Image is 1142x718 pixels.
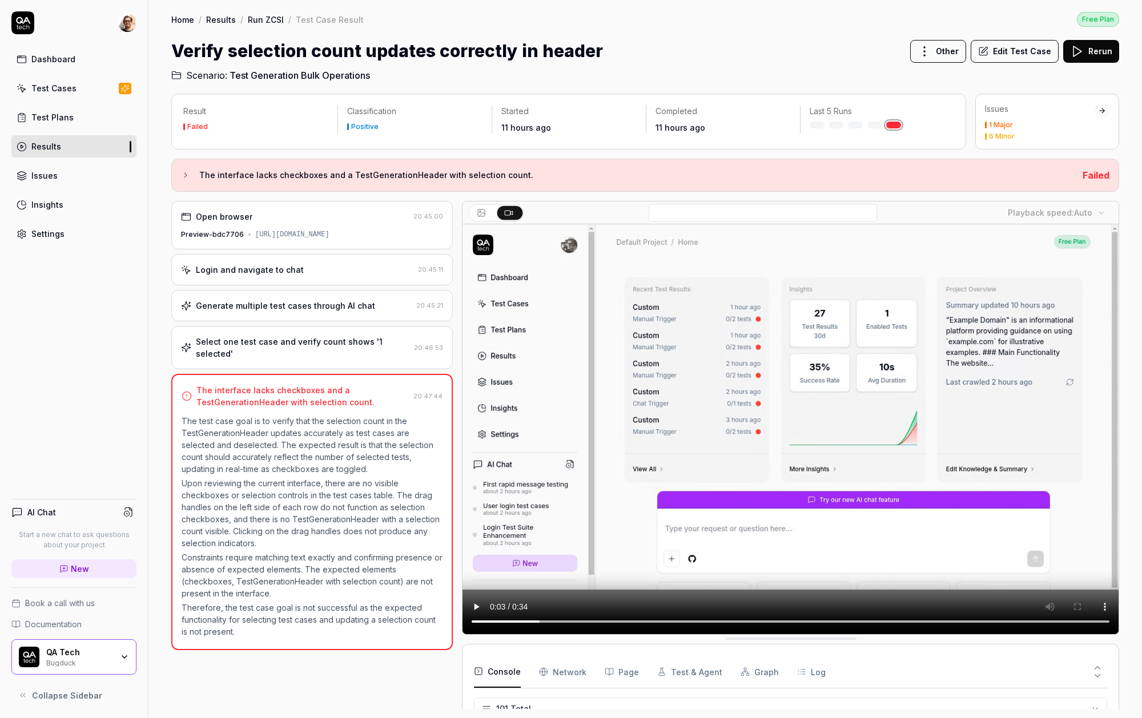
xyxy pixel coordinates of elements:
[118,14,136,32] img: 704fe57e-bae9-4a0d-8bcb-c4203d9f0bb2.jpeg
[181,229,244,240] div: Preview-bdc7706
[31,53,75,65] div: Dashboard
[31,111,74,123] div: Test Plans
[182,415,443,475] p: The test case goal is to verify that the selection count in the TestGenerationHeader updates accu...
[413,392,443,400] time: 20:47:44
[248,14,284,25] a: Run ZCSI
[31,228,65,240] div: Settings
[196,384,409,408] div: The interface lacks checkboxes and a TestGenerationHeader with selection count.
[347,106,482,117] p: Classification
[181,168,1073,182] button: The interface lacks checkboxes and a TestGenerationHeader with selection count.
[11,193,136,216] a: Insights
[605,656,639,688] button: Page
[183,106,328,117] p: Result
[910,40,966,63] button: Other
[501,123,551,132] time: 11 hours ago
[989,133,1015,140] div: 6 Minor
[985,103,1095,115] div: Issues
[196,336,409,360] div: Select one test case and verify count shows '1 selected'
[255,229,329,240] div: [URL][DOMAIN_NAME]
[171,14,194,25] a: Home
[296,14,364,25] div: Test Case Result
[25,618,82,630] span: Documentation
[797,656,826,688] button: Log
[657,656,722,688] button: Test & Agent
[31,199,63,211] div: Insights
[230,68,370,82] span: Test Generation Bulk Operations
[31,170,58,181] div: Issues
[416,301,443,309] time: 20:45:21
[196,211,252,223] div: Open browser
[1063,40,1119,63] button: Rerun
[27,506,56,518] h4: AI Chat
[196,264,304,276] div: Login and navigate to chat
[206,14,236,25] a: Results
[11,106,136,128] a: Test Plans
[414,344,443,352] time: 20:46:53
[351,123,379,130] div: Positive
[11,77,136,99] a: Test Cases
[1077,12,1119,27] div: Free Plan
[182,551,443,599] p: Constraints require matching text exactly and confirming presence or absence of expected elements...
[810,106,945,117] p: Last 5 Runs
[413,212,443,220] time: 20:45:00
[656,123,705,132] time: 11 hours ago
[11,135,136,158] a: Results
[182,477,443,549] p: Upon reviewing the current interface, there are no visible checkboxes or selection controls in th...
[240,14,243,25] div: /
[11,559,136,578] a: New
[741,656,779,688] button: Graph
[11,223,136,245] a: Settings
[1083,170,1109,181] span: Failed
[989,122,1013,128] div: 1 Major
[11,597,136,609] a: Book a call with us
[656,106,791,117] p: Completed
[187,123,208,130] div: Failed
[184,68,227,82] span: Scenario:
[11,164,136,187] a: Issues
[474,656,521,688] button: Console
[199,168,1073,182] h3: The interface lacks checkboxes and a TestGenerationHeader with selection count.
[196,300,375,312] div: Generate multiple test cases through AI chat
[11,530,136,550] p: Start a new chat to ask questions about your project
[46,658,112,667] div: Bugduck
[19,647,39,667] img: QA Tech Logo
[539,656,586,688] button: Network
[46,647,112,658] div: QA Tech
[182,602,443,638] p: Therefore, the test case goal is not successful as the expected functionality for selecting test ...
[11,618,136,630] a: Documentation
[1008,207,1092,219] div: Playback speed:
[31,82,77,94] div: Test Cases
[71,563,89,575] span: New
[11,684,136,707] button: Collapse Sidebar
[501,106,637,117] p: Started
[1077,11,1119,27] a: Free Plan
[199,14,202,25] div: /
[11,48,136,70] a: Dashboard
[971,40,1059,63] button: Edit Test Case
[171,68,370,82] a: Scenario:Test Generation Bulk Operations
[288,14,291,25] div: /
[11,639,136,675] button: QA Tech LogoQA TechBugduck
[418,265,443,273] time: 20:45:11
[171,38,603,64] h1: Verify selection count updates correctly in header
[31,140,61,152] div: Results
[32,689,102,701] span: Collapse Sidebar
[25,597,95,609] span: Book a call with us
